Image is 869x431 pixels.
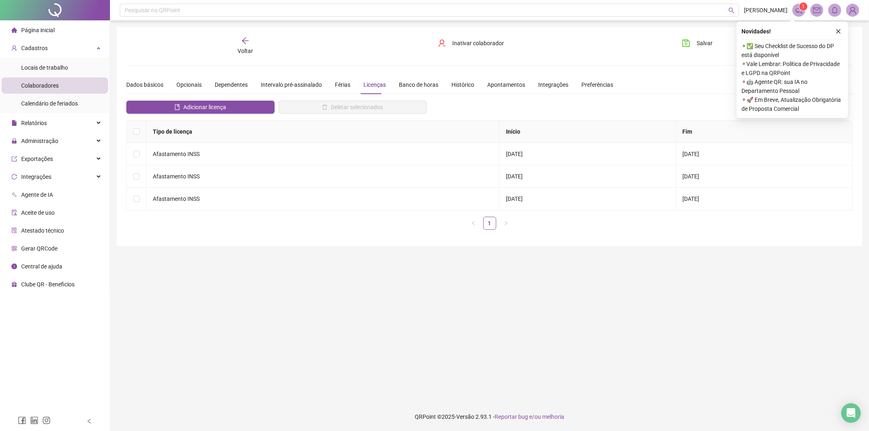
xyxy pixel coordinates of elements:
[11,210,17,215] span: audit
[11,281,17,287] span: gift
[495,413,564,420] span: Reportar bug e/ou melhoria
[21,281,75,288] span: Clube QR - Beneficios
[21,174,51,180] span: Integrações
[11,174,17,180] span: sync
[831,7,838,14] span: bell
[126,80,163,89] div: Dados básicos
[21,45,48,51] span: Cadastros
[795,7,803,14] span: notification
[11,156,17,162] span: export
[506,151,523,157] span: [DATE]
[215,80,248,89] div: Dependentes
[261,80,322,89] div: Intervalo pré-assinalado
[110,402,869,431] footer: QRPoint © 2025 - 2.93.1 -
[438,39,446,47] span: user-delete
[30,416,38,424] span: linkedin
[487,80,525,89] div: Apontamentos
[21,27,55,33] span: Página inicial
[841,403,861,423] div: Open Intercom Messenger
[21,263,62,270] span: Central de ajuda
[506,173,523,180] span: [DATE]
[471,221,476,226] span: left
[335,80,350,89] div: Férias
[21,120,47,126] span: Relatórios
[676,37,719,50] button: Salvar
[456,413,474,420] span: Versão
[21,191,53,198] span: Agente de IA
[399,80,438,89] div: Banco de horas
[683,196,700,202] span: [DATE]
[499,217,513,230] li: Próxima página
[467,217,480,230] li: Página anterior
[21,227,64,234] span: Atestado técnico
[683,173,700,180] span: [DATE]
[728,7,735,13] span: search
[21,245,57,252] span: Gerar QRCode
[467,217,480,230] button: left
[174,104,180,110] span: book
[86,418,92,424] span: left
[697,39,713,48] span: Salvar
[146,121,499,143] th: Tipo de licença
[741,59,843,77] span: ⚬ Vale Lembrar: Política de Privacidade e LGPD na QRPoint
[504,221,508,226] span: right
[11,45,17,51] span: user-add
[802,4,805,9] span: 1
[676,121,853,143] th: Fim
[11,138,17,144] span: lock
[682,39,690,47] span: save
[11,228,17,233] span: solution
[18,416,26,424] span: facebook
[813,7,821,14] span: mail
[453,39,504,48] span: Inativar colaborador
[484,217,496,229] a: 1
[11,264,17,269] span: info-circle
[183,103,226,112] span: Adicionar licença
[683,151,700,157] span: [DATE]
[153,151,200,157] span: Afastamento INSS
[21,138,58,144] span: Administração
[847,4,859,16] img: 75596
[241,37,249,45] span: arrow-left
[538,80,568,89] div: Integrações
[741,42,843,59] span: ⚬ ✅ Seu Checklist de Sucesso do DP está disponível
[42,416,51,424] span: instagram
[836,29,841,34] span: close
[499,121,676,143] th: Início
[11,27,17,33] span: home
[741,77,843,95] span: ⚬ 🤖 Agente QR: sua IA no Departamento Pessoal
[238,48,253,54] span: Voltar
[363,80,386,89] div: Licenças
[153,196,200,202] span: Afastamento INSS
[506,196,523,202] span: [DATE]
[483,217,496,230] li: 1
[11,120,17,126] span: file
[451,80,474,89] div: Histórico
[744,6,788,15] span: [PERSON_NAME]
[741,95,843,113] span: ⚬ 🚀 Em Breve, Atualização Obrigatória de Proposta Comercial
[741,27,771,36] span: Novidades !
[21,100,78,107] span: Calendário de feriados
[432,37,510,50] button: Inativar colaborador
[126,101,275,114] button: Adicionar licença
[11,246,17,251] span: qrcode
[21,82,59,89] span: Colaboradores
[21,64,68,71] span: Locais de trabalho
[799,2,807,11] sup: 1
[581,80,613,89] div: Preferências
[176,80,202,89] div: Opcionais
[153,173,200,180] span: Afastamento INSS
[21,209,55,216] span: Aceite de uso
[279,101,427,114] button: Deletar selecionados
[499,217,513,230] button: right
[21,156,53,162] span: Exportações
